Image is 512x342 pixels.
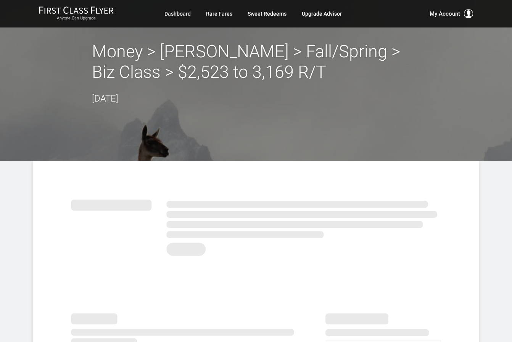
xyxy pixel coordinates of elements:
[430,9,460,18] span: My Account
[164,7,191,21] a: Dashboard
[39,6,114,14] img: First Class Flyer
[92,93,118,104] time: [DATE]
[206,7,232,21] a: Rare Fares
[39,6,114,21] a: First Class FlyerAnyone Can Upgrade
[302,7,342,21] a: Upgrade Advisor
[248,7,287,21] a: Sweet Redeems
[71,191,441,260] img: summary.svg
[430,9,473,18] button: My Account
[39,16,114,21] small: Anyone Can Upgrade
[92,41,420,82] h2: Money > [PERSON_NAME] > Fall/Spring > Biz Class > $2,523 to 3,169 R/T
